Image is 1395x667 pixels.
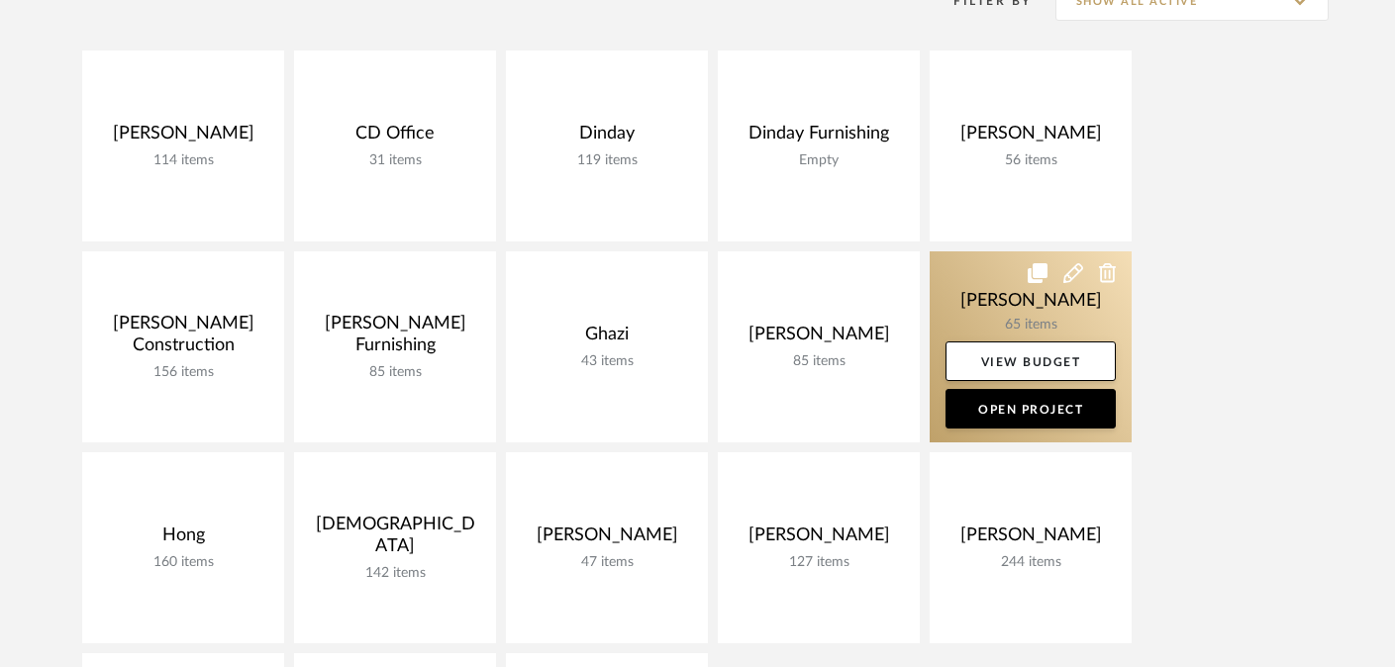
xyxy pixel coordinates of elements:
div: 119 items [522,152,692,169]
a: Open Project [946,389,1116,429]
div: Hong [98,524,268,554]
div: Dinday Furnishing [734,123,904,152]
div: 244 items [946,554,1116,571]
div: 56 items [946,152,1116,169]
div: Ghazi [522,324,692,353]
div: 156 items [98,364,268,381]
div: [PERSON_NAME] [946,524,1116,554]
div: [PERSON_NAME] Furnishing [310,313,480,364]
div: 142 items [310,565,480,582]
div: 127 items [734,554,904,571]
div: 85 items [310,364,480,381]
div: 43 items [522,353,692,370]
div: [PERSON_NAME] [522,524,692,554]
div: [PERSON_NAME] [734,324,904,353]
div: CD Office [310,123,480,152]
a: View Budget [946,341,1116,381]
div: Dinday [522,123,692,152]
div: 114 items [98,152,268,169]
div: [PERSON_NAME] [98,123,268,152]
div: Empty [734,152,904,169]
div: [DEMOGRAPHIC_DATA] [310,514,480,565]
div: 47 items [522,554,692,571]
div: 85 items [734,353,904,370]
div: [PERSON_NAME] [946,123,1116,152]
div: [PERSON_NAME] [734,524,904,554]
div: 31 items [310,152,480,169]
div: [PERSON_NAME] Construction [98,313,268,364]
div: 160 items [98,554,268,571]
